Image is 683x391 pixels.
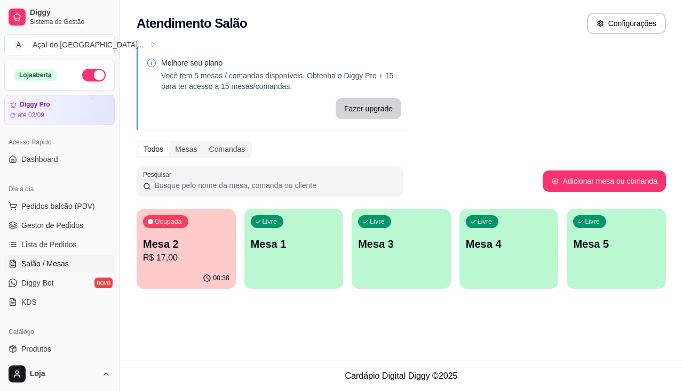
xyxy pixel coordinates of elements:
button: Configurações [587,13,666,34]
span: KDS [21,297,37,307]
div: Acesso Rápido [4,134,115,151]
button: Pedidos balcão (PDV) [4,198,115,215]
button: LivreMesa 5 [567,209,666,289]
p: Livre [370,217,385,226]
div: Loja aberta [13,69,58,81]
span: Lista de Pedidos [21,239,77,250]
button: LivreMesa 3 [352,209,451,289]
button: Loja [4,361,115,387]
span: Gestor de Pedidos [21,220,83,231]
div: Comandas [203,142,251,157]
button: OcupadaMesa 2R$ 17,0000:38 [137,209,236,289]
p: Livre [478,217,493,226]
button: Select a team [4,34,115,55]
span: A [13,39,24,50]
p: Você tem 5 mesas / comandas disponíveis. Obtenha o Diggy Pro + 15 para ter acesso a 15 mesas/coma... [161,70,401,92]
a: Diggy Botnovo [4,274,115,291]
h2: Atendimento Salão [137,15,247,32]
span: Diggy [30,8,110,18]
article: até 02/09 [18,111,44,119]
p: 00:38 [213,274,229,282]
div: Dia a dia [4,181,115,198]
footer: Cardápio Digital Diggy © 2025 [120,361,683,391]
a: Salão / Mesas [4,255,115,272]
div: Mesas [169,142,203,157]
div: Açaí do [GEOGRAPHIC_DATA] ... [33,39,144,50]
a: Gestor de Pedidos [4,217,115,234]
label: Pesquisar [143,170,175,179]
span: Sistema de Gestão [30,18,110,26]
a: Dashboard [4,151,115,168]
span: Produtos [21,344,51,354]
button: LivreMesa 1 [244,209,344,289]
p: Mesa 2 [143,237,229,251]
a: Produtos [4,340,115,357]
a: Lista de Pedidos [4,236,115,253]
p: Mesa 1 [251,237,337,251]
a: DiggySistema de Gestão [4,4,115,30]
p: Ocupada [155,217,182,226]
p: R$ 17,00 [143,251,229,264]
span: Salão / Mesas [21,258,69,269]
button: Fazer upgrade [336,98,401,119]
p: Mesa 5 [573,237,660,251]
p: Livre [585,217,600,226]
input: Pesquisar [151,180,397,191]
button: Adicionar mesa ou comanda [543,170,666,192]
a: Diggy Proaté 02/09 [4,95,115,125]
button: Alterar Status [82,69,106,82]
span: Dashboard [21,154,58,165]
p: Mesa 3 [358,237,444,251]
p: Melhore seu plano [161,58,401,68]
button: LivreMesa 4 [459,209,559,289]
p: Mesa 4 [466,237,552,251]
span: Loja [30,369,98,379]
a: KDS [4,294,115,311]
div: Todos [138,142,169,157]
div: Catálogo [4,323,115,340]
span: Pedidos balcão (PDV) [21,201,95,211]
p: Livre [263,217,277,226]
span: Diggy Bot [21,278,54,288]
article: Diggy Pro [20,101,50,109]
